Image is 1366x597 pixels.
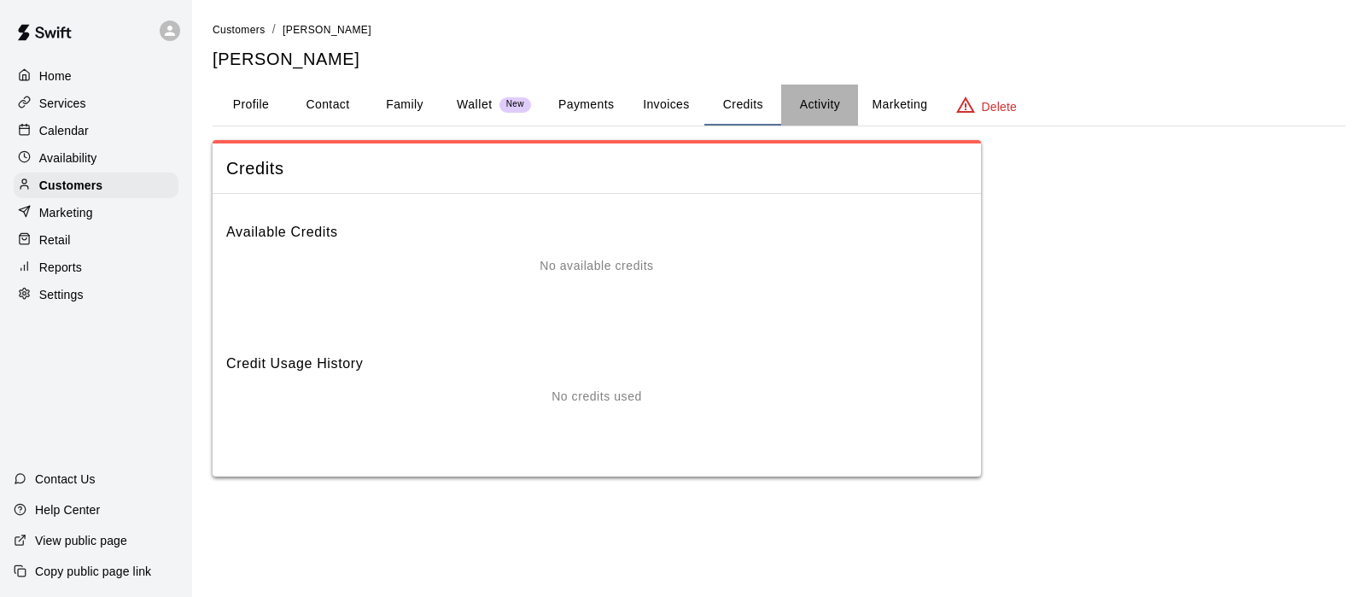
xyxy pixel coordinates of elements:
[213,20,1346,39] nav: breadcrumb
[226,157,967,180] span: Credits
[226,208,967,243] h6: Available Credits
[39,259,82,276] p: Reports
[552,388,642,406] p: No credits used
[982,98,1017,115] p: Delete
[213,22,266,36] a: Customers
[283,24,371,36] span: [PERSON_NAME]
[35,501,100,518] p: Help Center
[39,67,72,85] p: Home
[14,118,178,143] a: Calendar
[14,200,178,225] a: Marketing
[14,63,178,89] a: Home
[213,24,266,36] span: Customers
[39,149,97,167] p: Availability
[14,173,178,198] a: Customers
[213,85,1346,126] div: basic tabs example
[39,95,86,112] p: Services
[14,282,178,307] a: Settings
[213,85,289,126] button: Profile
[39,204,93,221] p: Marketing
[35,563,151,580] p: Copy public page link
[35,471,96,488] p: Contact Us
[35,532,127,549] p: View public page
[39,122,89,139] p: Calendar
[14,145,178,171] a: Availability
[14,255,178,280] a: Reports
[226,339,967,375] h6: Credit Usage History
[213,48,1346,71] h5: [PERSON_NAME]
[14,227,178,253] a: Retail
[628,85,704,126] button: Invoices
[289,85,366,126] button: Contact
[858,85,941,126] button: Marketing
[39,286,84,303] p: Settings
[540,257,653,275] p: No available credits
[499,99,531,110] span: New
[39,177,102,194] p: Customers
[272,20,276,38] li: /
[14,91,178,116] a: Services
[704,85,781,126] button: Credits
[457,96,493,114] p: Wallet
[781,85,858,126] button: Activity
[366,85,443,126] button: Family
[39,231,71,249] p: Retail
[545,85,628,126] button: Payments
